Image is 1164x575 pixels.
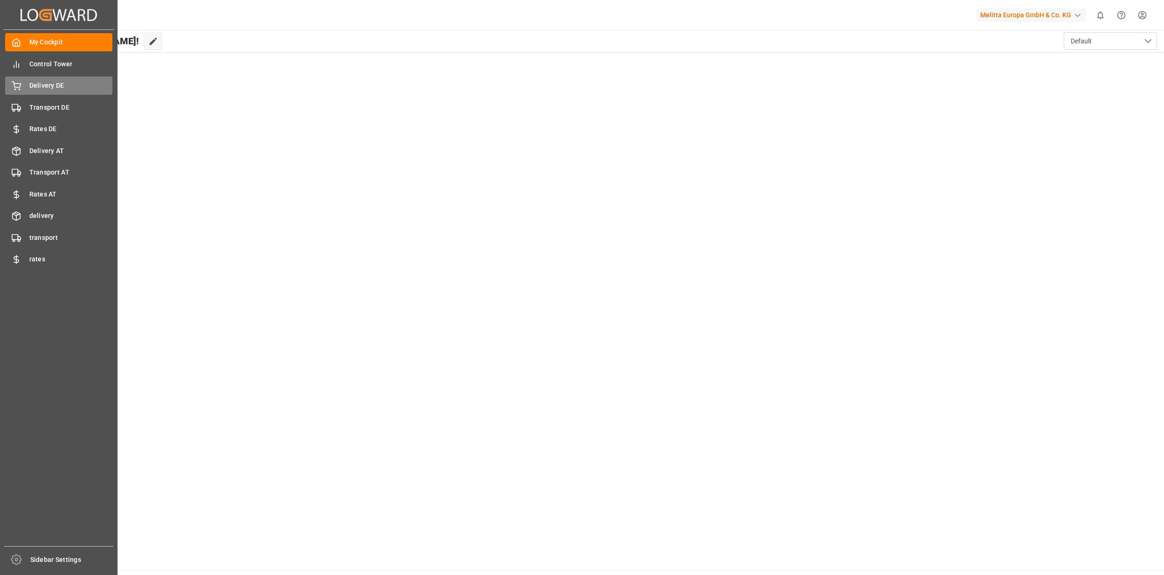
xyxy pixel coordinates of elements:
span: Transport DE [29,103,113,112]
a: transport [5,228,112,246]
a: Rates DE [5,120,112,138]
span: Default [1071,36,1092,46]
div: Melitta Europa GmbH & Co. KG [977,8,1086,22]
a: rates [5,250,112,268]
a: Control Tower [5,55,112,73]
a: Transport DE [5,98,112,116]
span: My Cockpit [29,37,113,47]
span: Delivery DE [29,81,113,91]
a: Rates AT [5,185,112,203]
span: Rates DE [29,124,113,134]
a: Delivery AT [5,141,112,160]
span: rates [29,254,113,264]
a: Transport AT [5,163,112,182]
a: delivery [5,207,112,225]
span: delivery [29,211,113,221]
span: Rates AT [29,189,113,199]
button: Melitta Europa GmbH & Co. KG [977,6,1090,24]
button: show 0 new notifications [1090,5,1111,26]
a: Delivery DE [5,77,112,95]
button: open menu [1064,32,1157,50]
a: My Cockpit [5,33,112,51]
span: Transport AT [29,168,113,177]
span: transport [29,233,113,243]
span: Control Tower [29,59,113,69]
span: Sidebar Settings [30,555,114,565]
button: Help Center [1111,5,1132,26]
span: Delivery AT [29,146,113,156]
